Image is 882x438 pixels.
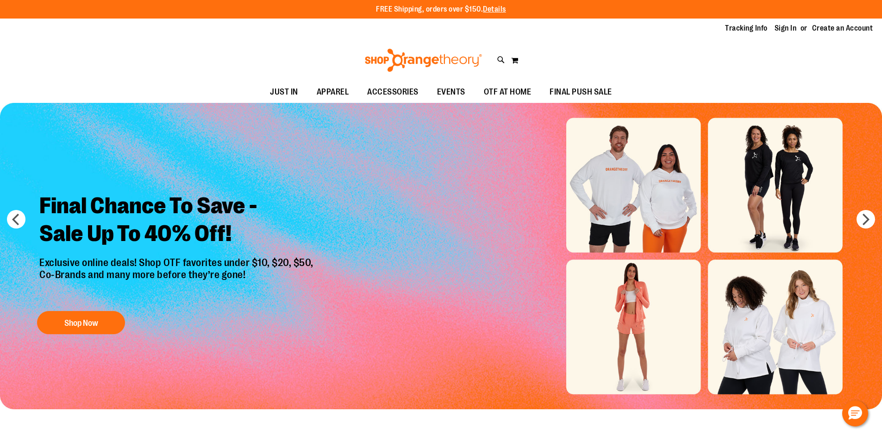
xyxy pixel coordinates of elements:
a: Tracking Info [725,23,768,33]
span: FINAL PUSH SALE [550,82,612,102]
span: EVENTS [437,82,465,102]
a: Sign In [775,23,797,33]
a: APPAREL [307,82,358,103]
button: Hello, have a question? Let’s chat. [842,400,868,426]
a: Create an Account [812,23,873,33]
span: JUST IN [270,82,298,102]
span: APPAREL [317,82,349,102]
a: EVENTS [428,82,475,103]
button: prev [7,210,25,229]
a: JUST IN [261,82,307,103]
h2: Final Chance To Save - Sale Up To 40% Off! [32,185,323,257]
span: ACCESSORIES [367,82,419,102]
a: OTF AT HOME [475,82,541,103]
a: Final Chance To Save -Sale Up To 40% Off! Exclusive online deals! Shop OTF favorites under $10, $... [32,185,323,339]
p: Exclusive online deals! Shop OTF favorites under $10, $20, $50, Co-Brands and many more before th... [32,257,323,302]
a: Details [483,5,506,13]
span: OTF AT HOME [484,82,532,102]
a: ACCESSORIES [358,82,428,103]
a: FINAL PUSH SALE [540,82,621,103]
img: Shop Orangetheory [363,49,483,72]
p: FREE Shipping, orders over $150. [376,4,506,15]
button: next [857,210,875,229]
button: Shop Now [37,311,125,334]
